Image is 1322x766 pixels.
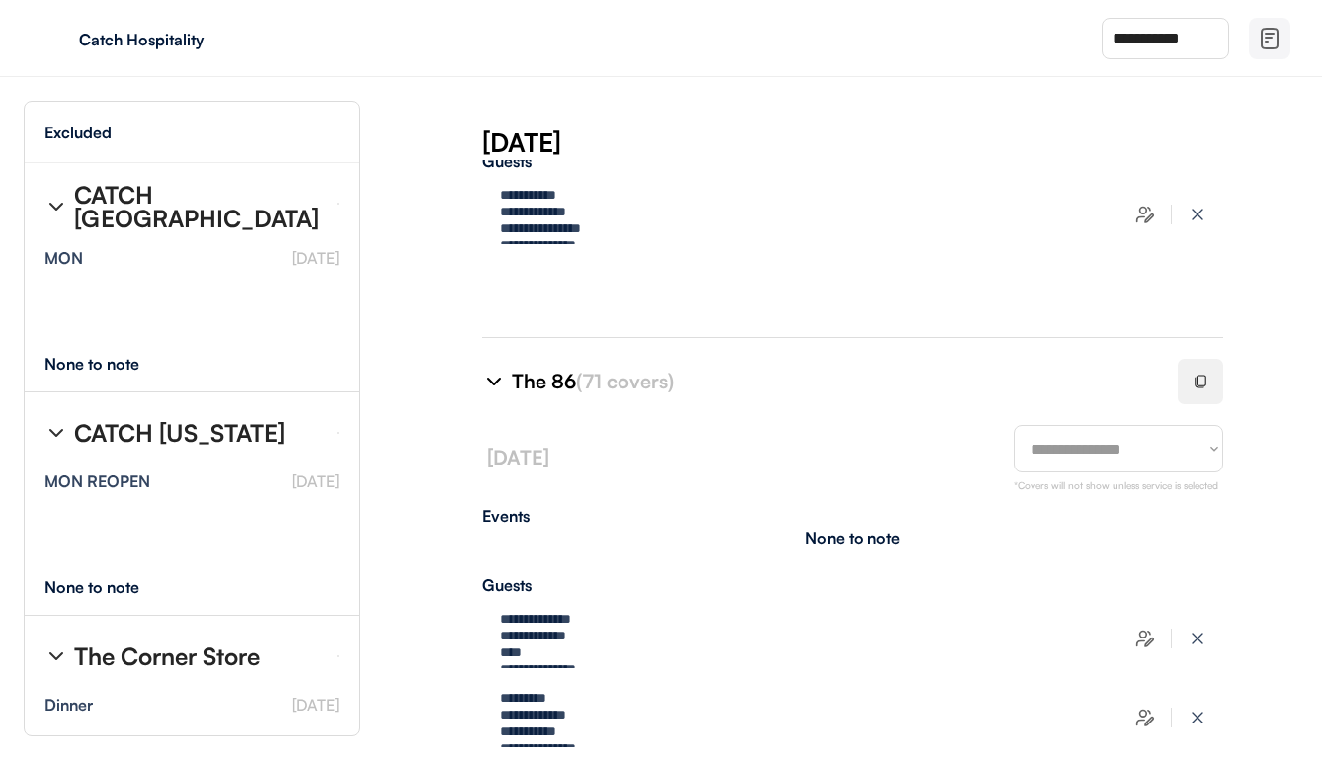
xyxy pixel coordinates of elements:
strong: [PERSON_NAME] [44,733,152,750]
img: chevron-right%20%281%29.svg [44,421,68,445]
img: chevron-right%20%281%29.svg [44,644,68,668]
div: None to note [805,530,900,546]
div: Guests [482,153,1223,169]
div: MON REOPEN [44,473,150,489]
div: None to note [44,356,176,372]
img: yH5BAEAAAAALAAAAAABAAEAAAIBRAA7 [40,23,71,54]
font: [DATE] [292,248,339,268]
font: [DATE] [292,695,339,715]
div: Excluded [44,125,112,140]
div: MON [44,250,83,266]
font: (71 covers) [576,369,674,393]
img: x-close%20%283%29.svg [1188,629,1207,648]
div: CATCH [GEOGRAPHIC_DATA] [74,183,321,230]
div: Events [482,508,1223,524]
div: The Corner Store [74,644,260,668]
img: x-close%20%283%29.svg [1188,708,1207,727]
div: Dinner [44,697,93,713]
div: [DATE] [482,125,1322,160]
img: x-close%20%283%29.svg [1188,205,1207,224]
font: [DATE] [487,445,549,469]
img: users-edit.svg [1135,708,1155,727]
font: *Covers will not show unless service is selected [1014,479,1218,491]
img: chevron-right%20%281%29.svg [482,370,506,393]
div: The 86 [512,368,1154,395]
div: CATCH [US_STATE] [74,421,285,445]
font: [DATE] [292,471,339,491]
div: Catch Hospitality [79,32,328,47]
div: None to note [44,579,176,595]
div: Guests [482,577,1223,593]
img: users-edit.svg [1135,205,1155,224]
img: chevron-right%20%281%29.svg [44,195,68,218]
img: users-edit.svg [1135,629,1155,648]
img: file-02.svg [1258,27,1281,50]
